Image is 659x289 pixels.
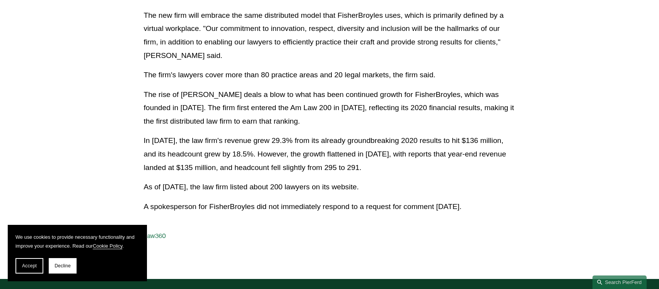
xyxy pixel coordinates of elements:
[93,243,123,249] a: Cookie Policy
[22,263,37,269] span: Accept
[143,232,166,240] a: Law360
[49,258,77,274] button: Decline
[55,263,71,269] span: Decline
[8,225,147,281] section: Cookie banner
[15,233,139,250] p: We use cookies to provide necessary functionality and improve your experience. Read our .
[143,88,515,128] p: The rise of [PERSON_NAME] deals a blow to what has been continued growth for FisherBroyles, which...
[15,258,43,274] button: Accept
[143,9,515,62] p: The new firm will embrace the same distributed model that FisherBroyles uses, which is primarily ...
[143,68,515,82] p: The firm's lawyers cover more than 80 practice areas and 20 legal markets, the firm said.
[143,180,515,194] p: As of [DATE], the law firm listed about 200 lawyers on its website.
[143,134,515,174] p: In [DATE], the law firm's revenue grew 29.3% from its already groundbreaking 2020 results to hit ...
[592,275,647,289] a: Search this site
[143,200,515,214] p: A spokesperson for FisherBroyles did not immediately respond to a request for comment [DATE].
